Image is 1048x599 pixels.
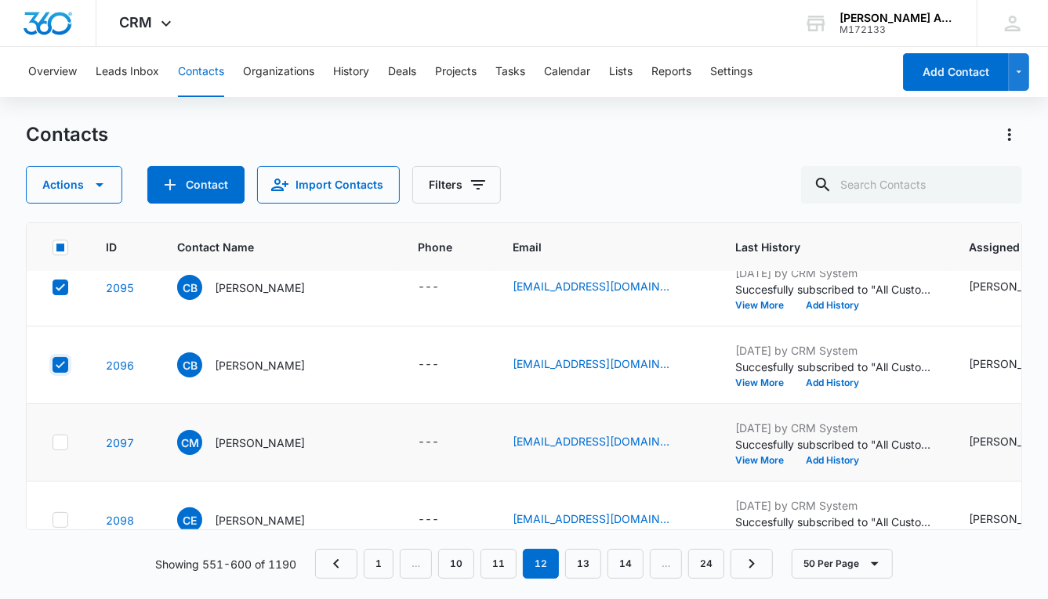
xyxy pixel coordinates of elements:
[544,47,590,97] button: Calendar
[513,278,698,297] div: Email - cberghoff@hotmail.com - Select to Edit Field
[178,47,224,97] button: Contacts
[513,355,698,374] div: Email - cbrier3@hotmail.com - Select to Edit Field
[513,433,698,452] div: Email - cbudreau234@gmail.com - Select to Edit Field
[735,378,795,388] button: View More
[177,275,202,300] span: CB
[215,280,305,296] p: [PERSON_NAME]
[731,549,773,579] a: Next Page
[565,549,601,579] a: Page 13
[177,352,333,377] div: Contact Name - Chelsey Brier - Select to Edit Field
[795,456,870,465] button: Add History
[215,512,305,529] p: [PERSON_NAME]
[710,47,752,97] button: Settings
[839,12,954,24] div: account name
[735,301,795,310] button: View More
[513,239,675,255] span: Email
[177,352,202,377] span: CB
[364,549,393,579] a: Page 1
[315,549,773,579] nav: Pagination
[607,549,644,579] a: Page 14
[418,511,439,529] div: ---
[418,239,452,255] span: Phone
[418,355,467,374] div: Phone - - Select to Edit Field
[177,275,333,300] div: Contact Name - Carmien Berghoff - Select to Edit Field
[513,278,669,294] a: [EMAIL_ADDRESS][DOMAIN_NAME]
[177,430,202,455] span: CM
[412,166,501,204] button: Filters
[495,47,525,97] button: Tasks
[315,549,357,579] a: Previous Page
[735,456,795,465] button: View More
[243,47,314,97] button: Organizations
[839,24,954,35] div: account id
[903,53,1009,91] button: Add Contact
[155,556,296,572] p: Showing 551-600 of 1190
[513,511,669,527] a: [EMAIL_ADDRESS][DOMAIN_NAME]
[523,549,559,579] em: 12
[418,433,439,452] div: ---
[106,514,134,527] a: Navigate to contact details page for Casey Ellis
[418,278,439,297] div: ---
[997,122,1022,147] button: Actions
[735,497,931,514] p: [DATE] by CRM System
[438,549,474,579] a: Page 10
[28,47,77,97] button: Overview
[418,355,439,374] div: ---
[795,301,870,310] button: Add History
[688,549,724,579] a: Page 24
[480,549,517,579] a: Page 11
[177,507,333,532] div: Contact Name - Casey Ellis - Select to Edit Field
[177,430,333,455] div: Contact Name - Chelsea Mitschelen - Select to Edit Field
[106,281,134,294] a: Navigate to contact details page for Carmien Berghoff
[513,433,669,449] a: [EMAIL_ADDRESS][DOMAIN_NAME]
[735,265,931,281] p: [DATE] by CRM System
[513,355,669,372] a: [EMAIL_ADDRESS][DOMAIN_NAME]
[106,239,117,255] span: ID
[795,378,870,388] button: Add History
[257,166,400,204] button: Import Contacts
[735,281,931,298] p: Succesfully subscribed to "All Customers".
[215,435,305,451] p: [PERSON_NAME]
[735,420,931,436] p: [DATE] by CRM System
[435,47,477,97] button: Projects
[147,166,245,204] button: Add Contact
[177,507,202,532] span: CE
[735,239,908,255] span: Last History
[418,511,467,529] div: Phone - - Select to Edit Field
[735,436,931,453] p: Succesfully subscribed to "All Customers".
[651,47,691,97] button: Reports
[26,123,108,146] h1: Contacts
[418,433,467,452] div: Phone - - Select to Edit Field
[120,14,153,31] span: CRM
[106,359,134,372] a: Navigate to contact details page for Chelsey Brier
[735,514,931,530] p: Succesfully subscribed to "All Customers".
[96,47,159,97] button: Leads Inbox
[388,47,416,97] button: Deals
[26,166,122,204] button: Actions
[333,47,369,97] button: History
[609,47,633,97] button: Lists
[418,278,467,297] div: Phone - - Select to Edit Field
[792,549,893,579] button: 50 Per Page
[177,239,357,255] span: Contact Name
[735,342,931,359] p: [DATE] by CRM System
[735,359,931,375] p: Succesfully subscribed to "All Customers".
[106,436,134,449] a: Navigate to contact details page for Chelsea Mitschelen
[513,511,698,529] div: Email - cdellis4ever@gmail.com - Select to Edit Field
[801,166,1022,204] input: Search Contacts
[215,357,305,373] p: [PERSON_NAME]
